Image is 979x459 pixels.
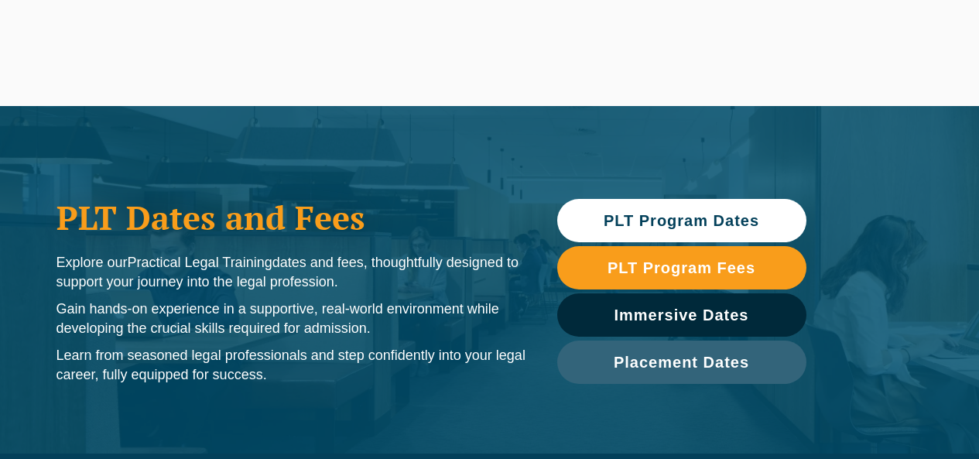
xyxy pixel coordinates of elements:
span: Placement Dates [614,355,749,370]
h1: PLT Dates and Fees [56,198,526,237]
span: PLT Program Dates [604,213,759,228]
span: Immersive Dates [614,307,749,323]
a: Immersive Dates [557,293,806,337]
span: PLT Program Fees [608,260,755,276]
p: Explore our dates and fees, thoughtfully designed to support your journey into the legal profession. [56,253,526,292]
span: Practical Legal Training [128,255,272,270]
p: Learn from seasoned legal professionals and step confidently into your legal career, fully equipp... [56,346,526,385]
a: Placement Dates [557,341,806,384]
a: PLT Program Dates [557,199,806,242]
a: PLT Program Fees [557,246,806,289]
p: Gain hands-on experience in a supportive, real-world environment while developing the crucial ski... [56,300,526,338]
